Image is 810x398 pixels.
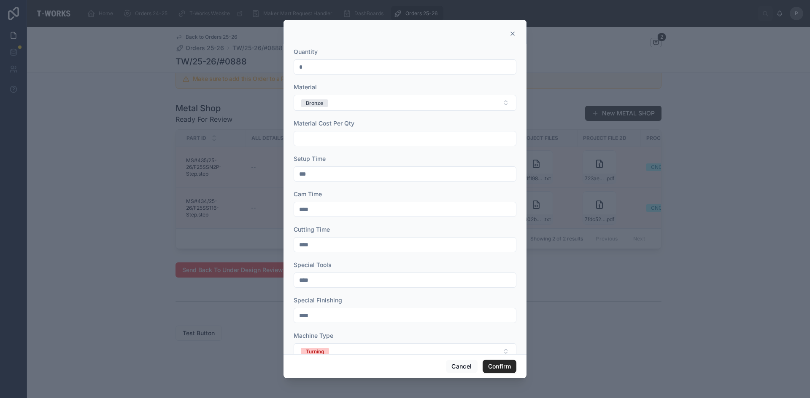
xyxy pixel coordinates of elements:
button: Confirm [483,360,516,373]
div: Bronze [306,99,323,107]
span: Quantity [294,48,318,55]
span: Material [294,83,317,91]
span: Machine Type [294,332,333,339]
button: Cancel [446,360,477,373]
span: Cam Time [294,190,322,198]
div: Turning [306,348,324,355]
span: Material Cost Per Qty [294,120,354,127]
span: Special Finishing [294,296,342,304]
button: Select Button [294,343,516,359]
span: Cutting Time [294,226,330,233]
button: Select Button [294,95,516,111]
span: Setup Time [294,155,326,162]
span: Special Tools [294,261,332,268]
